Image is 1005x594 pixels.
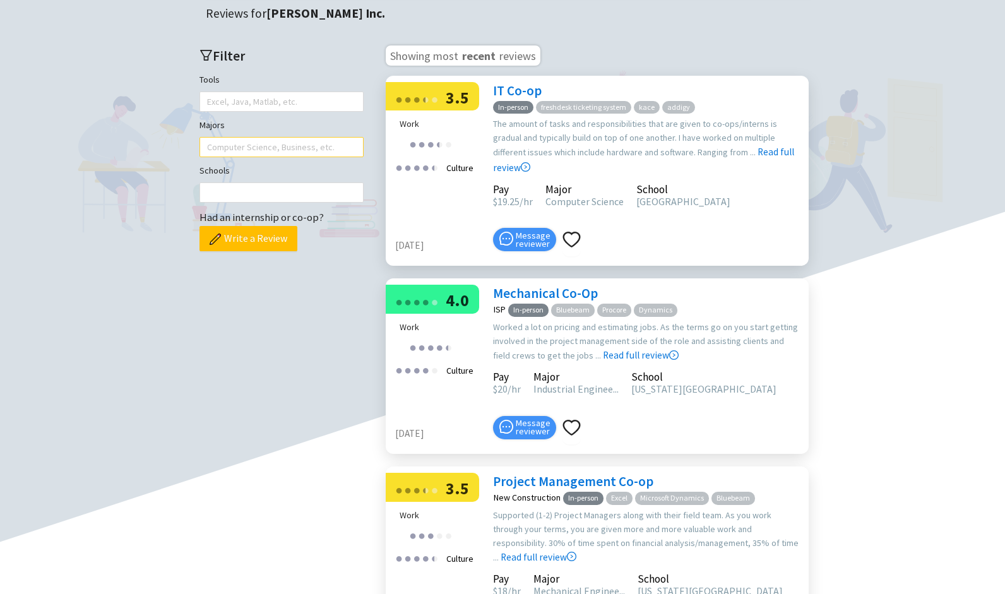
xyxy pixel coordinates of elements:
[400,117,474,131] div: Work
[404,292,412,311] div: ●
[563,492,604,505] span: In-person
[533,372,619,381] div: Major
[431,157,438,177] div: ●
[431,157,434,177] div: ●
[508,383,521,395] span: /hr
[395,426,487,441] div: [DATE]
[400,320,474,334] div: Work
[444,337,452,357] div: ●
[516,232,550,248] span: Message reviewer
[199,49,213,62] span: filter
[508,304,549,317] span: In-person
[443,360,477,381] div: Culture
[395,238,487,253] div: [DATE]
[395,360,403,379] div: ●
[516,419,550,436] span: Message reviewer
[224,230,287,246] span: Write a Review
[431,548,438,567] div: ●
[427,525,434,545] div: ●
[431,480,438,499] div: ●
[461,47,497,62] span: recent
[409,337,417,357] div: ●
[444,337,448,357] div: ●
[199,73,220,86] label: Tools
[409,134,417,153] div: ●
[266,6,385,21] strong: [PERSON_NAME] Inc.
[422,548,429,567] div: ●
[711,492,755,505] span: Bluebeam
[638,574,783,583] div: School
[395,89,403,109] div: ●
[395,157,403,177] div: ●
[199,118,225,132] label: Majors
[493,195,520,208] span: 19.25
[493,508,802,565] div: Supported (1-2) Project Managers along with their field team. As you work through your terms, you...
[493,320,802,363] div: Worked a lot on pricing and estimating jobs. As the terms go on you start getting involved in the...
[662,101,695,114] span: addigy
[606,492,633,505] span: Excel
[635,492,709,505] span: Microsoft Dynamics
[493,473,653,490] a: Project Management Co-op
[545,185,624,194] div: Major
[199,163,230,177] label: Schools
[431,89,438,109] div: ●
[431,292,438,311] div: ●
[436,337,443,357] div: ●
[493,285,598,302] a: Mechanical Co-Op
[533,574,625,583] div: Major
[404,360,412,379] div: ●
[551,304,595,317] span: Bluebeam
[418,525,425,545] div: ●
[603,286,679,361] a: Read full review
[520,195,533,208] span: /hr
[395,548,403,567] div: ●
[493,83,794,173] a: Read full review
[431,548,434,567] div: ●
[634,101,660,114] span: kace
[395,480,403,499] div: ●
[444,525,452,545] div: ●
[562,419,581,437] span: heart
[493,383,497,395] span: $
[443,157,477,179] div: Culture
[499,232,513,246] span: message
[422,480,425,499] div: ●
[494,493,561,502] div: New Construction
[422,89,425,109] div: ●
[404,157,412,177] div: ●
[386,45,540,66] h3: Showing most reviews
[418,337,425,357] div: ●
[493,195,497,208] span: $
[422,292,429,311] div: ●
[636,195,730,208] span: [GEOGRAPHIC_DATA]
[395,292,403,311] div: ●
[400,508,474,522] div: Work
[494,305,506,314] div: ISP
[669,350,679,360] span: right-circle
[436,134,443,153] div: ●
[422,89,429,109] div: ●
[567,552,576,561] span: right-circle
[493,117,802,175] div: The amount of tasks and responsibilities that are given to co-ops/interns is gradual and typicall...
[636,185,730,194] div: School
[446,87,469,108] span: 3.5
[493,372,521,381] div: Pay
[207,94,210,109] input: Tools
[631,372,776,381] div: School
[499,420,513,434] span: message
[536,101,631,114] span: freshdesk ticketing system
[446,290,469,311] span: 4.0
[436,134,439,153] div: ●
[422,480,429,499] div: ●
[427,134,434,153] div: ●
[422,360,429,379] div: ●
[493,574,521,583] div: Pay
[206,4,818,23] div: Reviews for
[413,157,420,177] div: ●
[443,548,477,569] div: Culture
[418,134,425,153] div: ●
[199,45,364,66] h2: Filter
[404,548,412,567] div: ●
[199,210,324,224] span: Had an internship or co-op?
[545,195,624,208] span: Computer Science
